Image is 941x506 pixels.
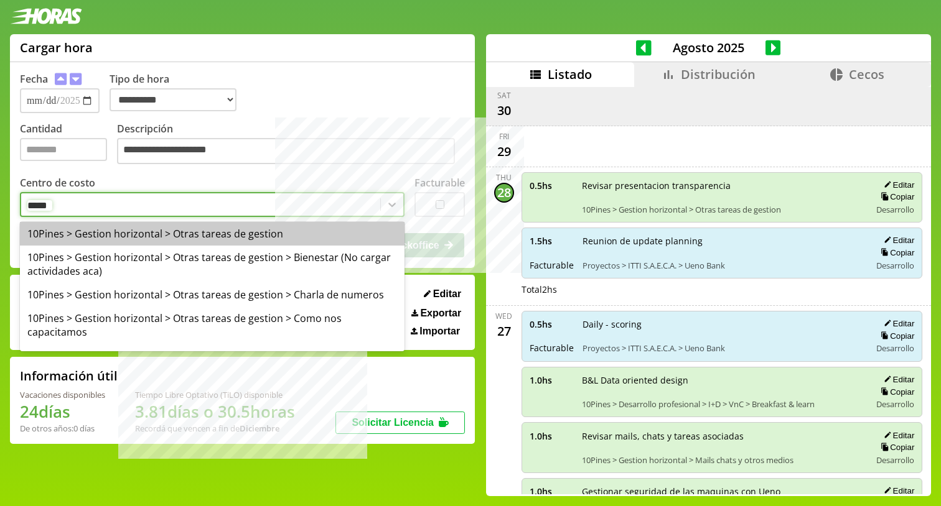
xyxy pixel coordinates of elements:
[495,311,512,321] div: Wed
[420,288,465,300] button: Editar
[110,72,246,113] label: Tipo de hora
[876,343,914,354] span: Desarrollo
[20,122,117,167] label: Cantidad
[420,308,461,319] span: Exportar
[414,176,465,190] label: Facturable
[583,235,863,247] span: Reunion de update planning
[20,222,405,246] div: 10Pines > Gestion horizontal > Otras tareas de gestion
[880,318,914,329] button: Editar
[582,454,863,466] span: 10Pines > Gestion horizontal > Mails chats y otros medios
[877,442,914,453] button: Copiar
[583,318,863,330] span: Daily - scoring
[20,138,107,161] input: Cantidad
[494,142,514,162] div: 29
[582,430,863,442] span: Revisar mails, chats y tareas asociadas
[20,389,105,400] div: Vacaciones disponibles
[877,191,914,202] button: Copiar
[20,246,405,283] div: 10Pines > Gestion horizontal > Otras tareas de gestion > Bienestar (No cargar actividades aca)
[494,101,514,121] div: 30
[652,39,765,56] span: Agosto 2025
[530,259,574,271] span: Facturable
[530,374,573,386] span: 1.0 hs
[583,343,863,354] span: Proyectos > ITTI S.A.E.C.A. > Ueno Bank
[583,260,863,271] span: Proyectos > ITTI S.A.E.C.A. > Ueno Bank
[582,180,863,191] span: Revisar presentacion transparencia
[877,331,914,341] button: Copiar
[530,318,574,330] span: 0.5 hs
[135,400,295,423] h1: 3.81 días o 30.5 horas
[117,122,465,167] label: Descripción
[876,454,914,466] span: Desarrollo
[530,430,573,442] span: 1.0 hs
[530,485,573,497] span: 1.0 hs
[135,423,295,434] div: Recordá que vencen a fin de
[240,423,279,434] b: Diciembre
[582,398,863,410] span: 10Pines > Desarrollo profesional > I+D > VnC > Breakfast & learn
[530,342,574,354] span: Facturable
[497,90,511,101] div: Sat
[681,66,756,83] span: Distribución
[849,66,884,83] span: Cecos
[20,423,105,434] div: De otros años: 0 días
[880,485,914,496] button: Editar
[117,138,455,164] textarea: Descripción
[530,180,573,191] span: 0.5 hs
[335,412,465,434] button: Solicitar Licencia
[135,389,295,400] div: Tiempo Libre Optativo (TiLO) disponible
[20,367,118,384] h2: Información útil
[20,283,405,306] div: 10Pines > Gestion horizontal > Otras tareas de gestion > Charla de numeros
[548,66,592,83] span: Listado
[880,430,914,441] button: Editar
[20,72,48,86] label: Fecha
[582,485,863,497] span: Gestionar seguridad de las maquinas con Ueno
[880,374,914,385] button: Editar
[877,387,914,397] button: Copiar
[880,235,914,246] button: Editar
[20,306,405,344] div: 10Pines > Gestion horizontal > Otras tareas de gestion > Como nos capacitamos
[352,417,434,428] span: Solicitar Licencia
[880,180,914,190] button: Editar
[499,131,509,142] div: Fri
[20,400,105,423] h1: 24 días
[876,260,914,271] span: Desarrollo
[20,39,93,56] h1: Cargar hora
[20,176,95,190] label: Centro de costo
[582,374,863,386] span: B&L Data oriented design
[110,88,236,111] select: Tipo de hora
[530,235,574,247] span: 1.5 hs
[876,204,914,215] span: Desarrollo
[496,172,512,183] div: Thu
[20,344,405,367] div: 10Pines > Gestion horizontal > Otras tareas de gestion > Entrevistas K4
[522,283,923,295] div: Total 2 hs
[486,87,931,495] div: scrollable content
[494,321,514,341] div: 27
[408,307,465,320] button: Exportar
[494,183,514,203] div: 28
[433,288,461,300] span: Editar
[877,247,914,258] button: Copiar
[876,398,914,410] span: Desarrollo
[10,8,82,24] img: logotipo
[419,326,460,337] span: Importar
[582,204,863,215] span: 10Pines > Gestion horizontal > Otras tareas de gestion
